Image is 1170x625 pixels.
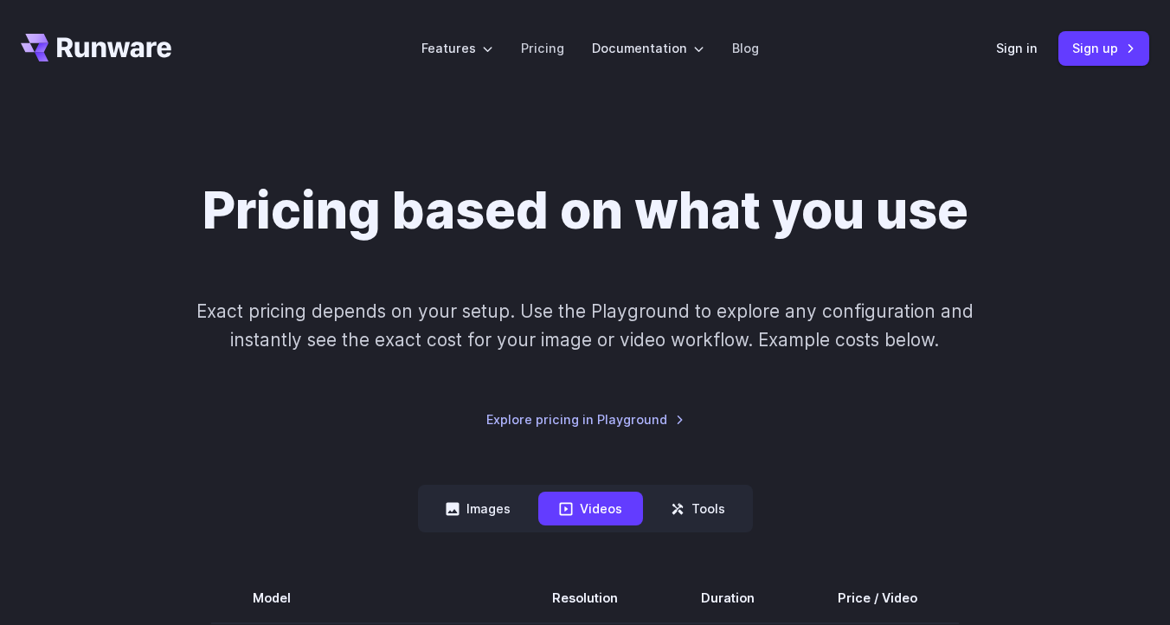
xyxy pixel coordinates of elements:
[521,38,564,58] a: Pricing
[659,574,796,622] th: Duration
[21,34,171,61] a: Go to /
[996,38,1038,58] a: Sign in
[486,409,685,429] a: Explore pricing in Playground
[211,574,511,622] th: Model
[538,492,643,525] button: Videos
[1058,31,1149,65] a: Sign up
[511,574,659,622] th: Resolution
[425,492,531,525] button: Images
[190,297,980,355] p: Exact pricing depends on your setup. Use the Playground to explore any configuration and instantl...
[202,180,968,242] h1: Pricing based on what you use
[650,492,746,525] button: Tools
[592,38,704,58] label: Documentation
[421,38,493,58] label: Features
[732,38,759,58] a: Blog
[796,574,959,622] th: Price / Video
